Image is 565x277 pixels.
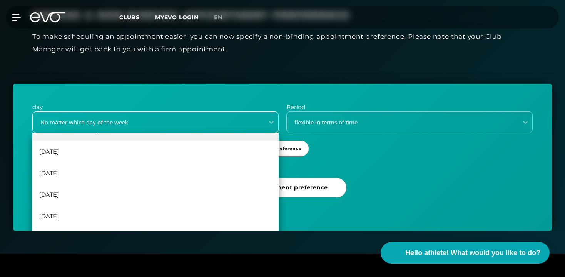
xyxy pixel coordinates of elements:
[216,178,349,211] a: Send appointment preference
[155,14,199,21] a: MYEVO LOGIN
[119,14,140,21] font: Clubs
[32,33,502,53] font: To make scheduling an appointment easier, you can now specify a non-binding appointment preferenc...
[39,169,59,177] font: [DATE]
[32,103,43,111] font: day
[39,191,59,198] font: [DATE]
[286,103,305,111] font: Period
[294,118,358,126] font: flexible in terms of time
[405,249,540,257] font: Hello athlete! What would you like to do?
[214,13,232,22] a: en
[214,14,222,21] font: en
[39,212,59,220] font: [DATE]
[234,184,328,191] font: Send appointment preference
[40,118,128,126] font: No matter which day of the week
[381,242,550,264] button: Hello athlete! What would you like to do?
[263,146,302,151] font: Add preference
[39,148,59,155] font: [DATE]
[253,141,311,170] a: +Add preference
[119,13,155,21] a: Clubs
